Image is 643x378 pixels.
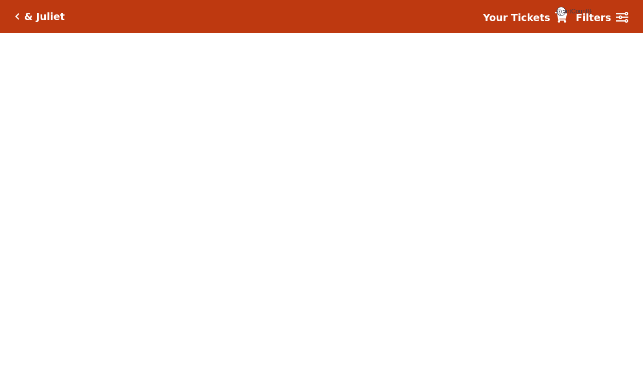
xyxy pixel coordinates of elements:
[576,12,611,23] strong: Filters
[576,10,628,25] a: Filters
[557,7,566,16] span: {{cartCount}}
[24,11,65,23] h5: & Juliet
[483,12,550,23] strong: Your Tickets
[483,10,567,25] a: Your Tickets {{cartCount}}
[15,13,20,20] a: Click here to go back to filters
